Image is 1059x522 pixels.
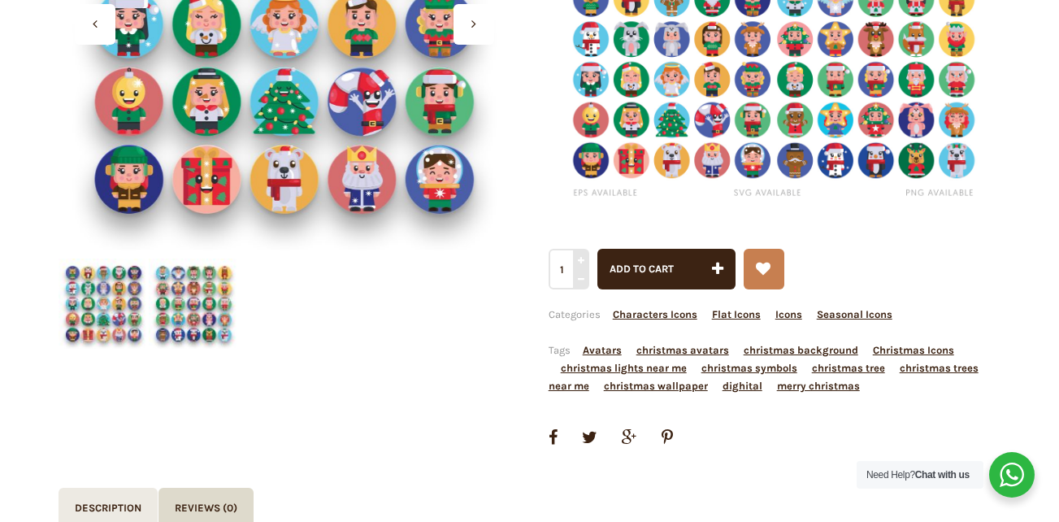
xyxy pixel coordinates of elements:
[812,362,885,374] a: christmas tree
[723,380,762,392] a: dighital
[549,249,587,289] input: Qty
[866,469,970,481] span: Need Help?
[817,308,892,320] a: Seasonal Icons
[636,344,729,356] a: christmas avatars
[59,259,149,349] img: Christmas Avatars Icons
[777,380,860,392] a: merry christmas
[561,362,687,374] a: christmas lights near me
[597,249,736,289] button: Add to cart
[549,344,979,392] span: Tags
[744,344,858,356] a: christmas background
[610,263,674,275] span: Add to cart
[549,308,892,320] span: Categories
[775,308,802,320] a: Icons
[604,380,708,392] a: christmas wallpaper
[915,469,970,481] strong: Chat with us
[583,344,622,356] a: Avatars
[701,362,797,374] a: christmas symbols
[712,308,761,320] a: Flat Icons
[149,259,239,349] img: Christmas Avatars Icons Cover
[873,344,954,356] a: Christmas Icons
[613,308,697,320] a: Characters Icons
